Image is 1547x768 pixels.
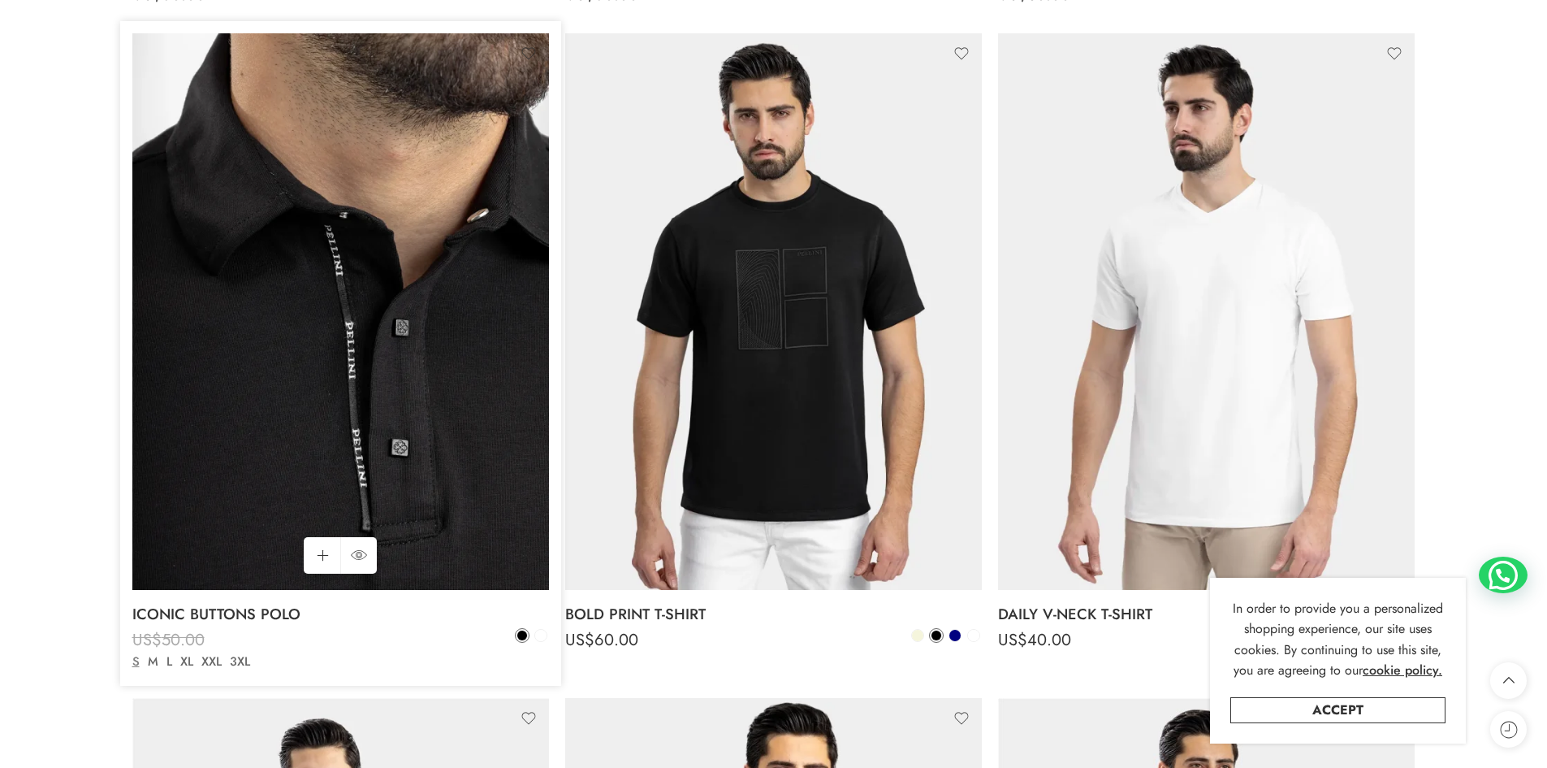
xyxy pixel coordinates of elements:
[910,628,925,643] a: Beige
[304,537,340,574] a: Select options for “ICONIC BUTTONS POLO”
[948,628,962,643] a: Navy
[144,653,162,671] a: M
[515,628,529,643] a: Black
[565,628,594,652] span: US$
[534,628,548,643] a: White
[929,628,944,643] a: Black
[998,628,1071,652] bdi: 40.00
[132,598,549,631] a: ICONIC BUTTONS POLO
[966,628,981,643] a: White
[1230,697,1445,723] a: Accept
[132,648,162,671] span: US$
[565,598,982,631] a: BOLD PRINT T-SHIRT
[197,653,226,671] a: XXL
[565,628,638,652] bdi: 60.00
[132,648,204,671] bdi: 35.00
[226,653,254,671] a: 3XL
[176,653,197,671] a: XL
[998,598,1415,631] a: DAILY V-NECK T-SHIRT
[132,628,162,652] span: US$
[162,653,176,671] a: L
[128,653,144,671] a: S
[132,628,205,652] bdi: 50.00
[1363,660,1442,681] a: cookie policy.
[1233,599,1443,680] span: In order to provide you a personalized shopping experience, our site uses cookies. By continuing ...
[998,628,1027,652] span: US$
